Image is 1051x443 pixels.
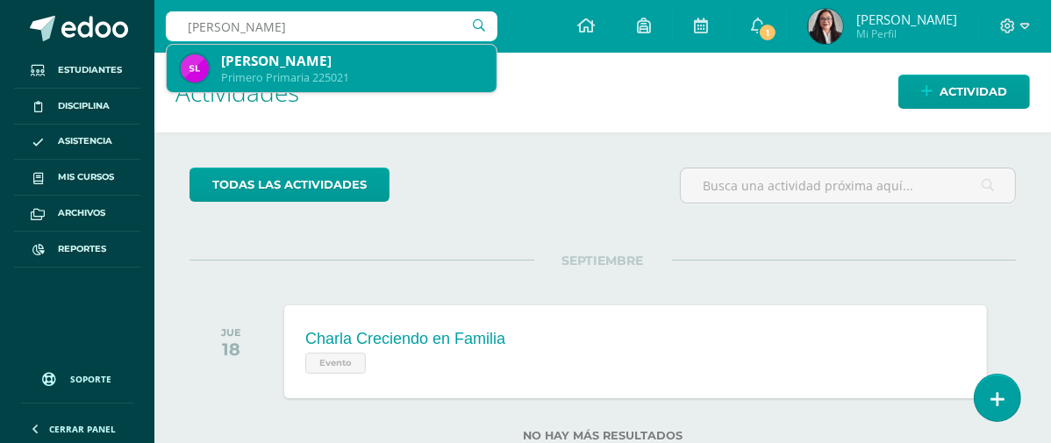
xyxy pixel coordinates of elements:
span: [PERSON_NAME] [856,11,957,28]
a: Soporte [21,355,133,398]
span: Soporte [71,373,112,385]
span: Mi Perfil [856,26,957,41]
a: Actividad [898,75,1030,109]
a: Archivos [14,196,140,232]
div: 18 [221,339,241,360]
span: Estudiantes [58,63,122,77]
span: Evento [305,353,366,374]
div: Primero Primaria 225021 [221,70,483,85]
div: [PERSON_NAME] [221,52,483,70]
div: Charla Creciendo en Familia [305,330,505,348]
a: Asistencia [14,125,140,161]
span: Asistencia [58,134,112,148]
span: SEPTIEMBRE [534,253,672,268]
span: Mis cursos [58,170,114,184]
label: No hay más resultados [189,429,1016,442]
input: Busca un usuario... [166,11,497,41]
a: Mis cursos [14,160,140,196]
span: Cerrar panel [49,423,116,435]
span: Reportes [58,242,106,256]
a: Disciplina [14,89,140,125]
img: e273bec5909437e5d5b2daab1002684b.png [808,9,843,44]
input: Busca una actividad próxima aquí... [681,168,1015,203]
a: Estudiantes [14,53,140,89]
span: 1 [758,23,777,42]
h1: Actividades [175,53,1030,132]
a: Reportes [14,232,140,268]
span: Actividad [940,75,1007,108]
span: Disciplina [58,99,110,113]
img: 5e299f547eff61d7f18b7dcf2c412b8d.png [181,54,209,82]
a: todas las Actividades [189,168,390,202]
span: Archivos [58,206,105,220]
div: JUE [221,326,241,339]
